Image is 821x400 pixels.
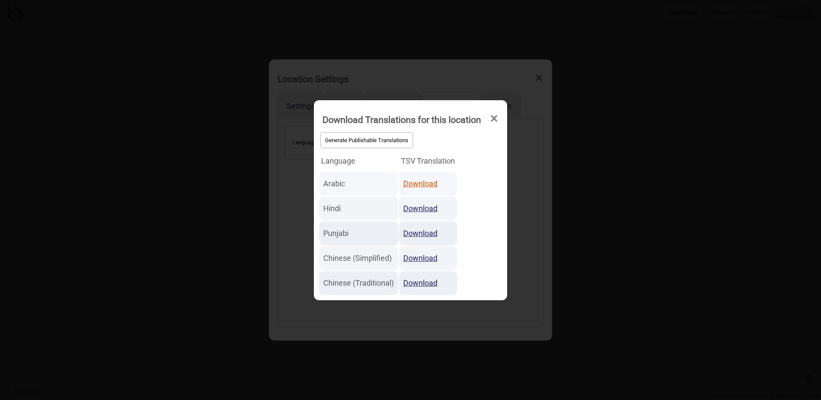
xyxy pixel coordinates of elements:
td: Chinese (Traditional) [319,271,398,295]
td: Punjabi [319,221,398,245]
a: Download [403,204,437,213]
td: Arabic [319,172,398,196]
a: Download [403,278,437,287]
a: Download [403,254,437,263]
span: × [490,104,499,133]
td: Chinese (Simplified) [319,246,398,270]
td: Hindi [319,197,398,221]
div: Download Translations for this location [322,110,481,129]
th: Language [319,151,398,171]
th: TSV Translation [399,151,457,171]
a: Download [403,229,437,238]
button: Generate Publishable Translations [320,132,413,148]
a: Download [403,179,437,188]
